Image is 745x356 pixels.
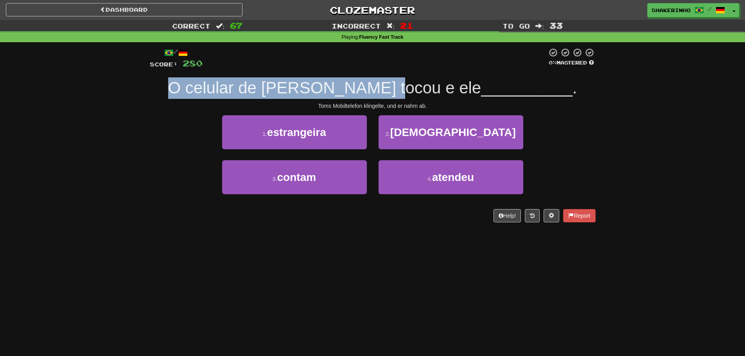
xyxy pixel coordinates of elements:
[390,126,516,138] span: [DEMOGRAPHIC_DATA]
[6,3,242,16] a: Dashboard
[549,59,557,66] span: 0 %
[254,3,491,17] a: Clozemaster
[267,126,326,138] span: estrangeira
[525,209,540,222] button: Round history (alt+y)
[432,171,474,183] span: atendeu
[547,59,596,66] div: Mastered
[230,21,242,30] span: 67
[379,160,523,194] button: 4.atendeu
[563,209,595,222] button: Report
[379,115,523,149] button: 2.[DEMOGRAPHIC_DATA]
[332,22,381,30] span: Incorrect
[150,48,203,57] div: /
[273,176,277,182] small: 3 .
[386,131,390,137] small: 2 .
[168,79,481,97] span: O celular de [PERSON_NAME] tocou e ele
[277,171,316,183] span: contam
[573,79,577,97] span: .
[708,6,712,12] span: /
[549,21,563,30] span: 33
[222,160,367,194] button: 3.contam
[150,61,178,68] span: Score:
[494,209,521,222] button: Help!
[481,79,573,97] span: __________
[535,23,544,29] span: :
[427,176,432,182] small: 4 .
[652,7,691,14] span: shakerinho
[400,21,413,30] span: 21
[216,23,224,29] span: :
[503,22,530,30] span: To go
[150,102,596,110] div: Toms Mobiltelefon klingelte, und er nahm ab.
[222,115,367,149] button: 1.estrangeira
[647,3,729,17] a: shakerinho /
[262,131,267,137] small: 1 .
[359,34,403,40] strong: Fluency Fast Track
[172,22,210,30] span: Correct
[386,23,395,29] span: :
[183,58,203,68] span: 280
